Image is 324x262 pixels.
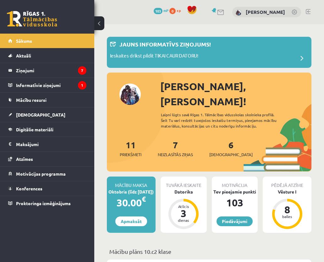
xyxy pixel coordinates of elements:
[107,188,156,195] div: Oktobris (līdz [DATE])
[154,8,162,14] span: 103
[16,78,86,92] legend: Informatīvie ziņojumi
[8,137,86,151] a: Maksājumi
[115,216,147,226] a: Apmaksāt
[174,218,193,222] div: dienas
[16,171,66,177] span: Motivācijas programma
[8,63,86,78] a: Ziņojumi7
[263,188,311,195] div: Vēsture I
[174,205,193,208] div: Atlicis
[217,216,253,226] a: Piedāvājumi
[161,188,207,195] div: Datorika
[212,195,258,210] div: 103
[8,78,86,92] a: Informatīvie ziņojumi1
[161,112,284,129] div: Laipni lūgts savā Rīgas 1. Tālmācības vidusskolas skolnieka profilā. Šeit Tu vari redzēt tuvojošo...
[142,194,146,204] span: €
[107,177,156,188] div: Mācību maksa
[119,40,211,48] p: Jauns informatīvs ziņojums!
[110,40,308,65] a: Jauns informatīvs ziņojums! Ieskaites drīkst pildīt TIKAI CAUR DATORU!
[16,200,71,206] span: Proktoringa izmēģinājums
[209,139,253,158] a: 6[DEMOGRAPHIC_DATA]
[110,52,198,61] p: Ieskaites drīkst pildīt TIKAI CAUR DATORU!
[177,8,181,13] span: xp
[16,112,65,117] span: [DEMOGRAPHIC_DATA]
[109,247,309,256] p: Mācību plāns 10.c2 klase
[161,177,207,188] div: Tuvākā ieskaite
[8,166,86,181] a: Motivācijas programma
[8,93,86,107] a: Mācību resursi
[154,8,168,13] a: 103 mP
[16,156,33,162] span: Atzīmes
[16,127,53,132] span: Digitālie materiāli
[120,139,141,158] a: 11Priekšmeti
[8,122,86,137] a: Digitālie materiāli
[161,188,207,230] a: Datorika Atlicis 3 dienas
[8,34,86,48] a: Sākums
[8,48,86,63] a: Aktuāli
[169,8,176,14] span: 0
[8,152,86,166] a: Atzīmes
[8,196,86,210] a: Proktoringa izmēģinājums
[235,9,242,16] img: Anastasija Midlbruka
[160,79,311,109] div: [PERSON_NAME], [PERSON_NAME]!
[8,107,86,122] a: [DEMOGRAPHIC_DATA]
[78,66,86,75] i: 7
[16,38,32,44] span: Sākums
[158,151,193,158] span: Neizlasītās ziņas
[246,9,285,15] a: [PERSON_NAME]
[78,81,86,90] i: 1
[278,215,297,218] div: balles
[263,188,311,230] a: Vēsture I 8 balles
[16,53,31,58] span: Aktuāli
[212,188,258,195] div: Tev pieejamie punkti
[16,186,42,191] span: Konferences
[278,205,297,215] div: 8
[16,137,86,151] legend: Maksājumi
[16,63,86,78] legend: Ziņojumi
[263,177,311,188] div: Pēdējā atzīme
[8,181,86,196] a: Konferences
[16,97,47,103] span: Mācību resursi
[120,151,141,158] span: Priekšmeti
[107,195,156,210] div: 30.00
[169,8,184,13] a: 0 xp
[7,11,57,27] a: Rīgas 1. Tālmācības vidusskola
[209,151,253,158] span: [DEMOGRAPHIC_DATA]
[174,208,193,218] div: 3
[212,177,258,188] div: Motivācija
[158,139,193,158] a: 7Neizlasītās ziņas
[163,8,168,13] span: mP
